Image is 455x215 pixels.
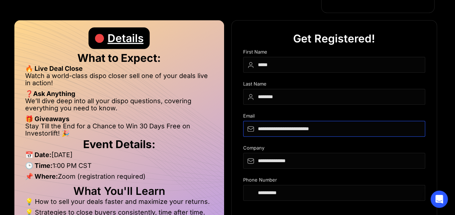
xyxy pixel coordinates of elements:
strong: 📅 Date: [25,151,51,159]
strong: ❓Ask Anything [25,90,75,97]
div: Phone Number [243,177,426,185]
div: Get Registered! [293,28,375,49]
strong: 🔥 Live Deal Close [25,65,83,72]
div: Details [108,27,144,49]
li: [DATE] [25,151,213,162]
div: First Name [243,49,426,57]
div: Company [243,145,426,153]
strong: 🕒 Time: [25,162,53,169]
li: Watch a world-class dispo closer sell one of your deals live in action! [25,72,213,90]
div: Last Name [243,81,426,89]
div: Email [243,113,426,121]
strong: What to Expect: [77,51,161,64]
li: 💡 How to sell your deals faster and maximize your returns. [25,198,213,209]
h2: What You'll Learn [25,187,213,195]
li: Zoom (registration required) [25,173,213,184]
strong: Event Details: [83,138,155,151]
div: Open Intercom Messenger [431,191,448,208]
li: 1:00 PM CST [25,162,213,173]
strong: 📌 Where: [25,173,58,180]
li: Stay Till the End for a Chance to Win 30 Days Free on Investorlift! 🎉 [25,123,213,137]
strong: 🎁 Giveaways [25,115,69,123]
li: We’ll dive deep into all your dispo questions, covering everything you need to know. [25,97,213,115]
